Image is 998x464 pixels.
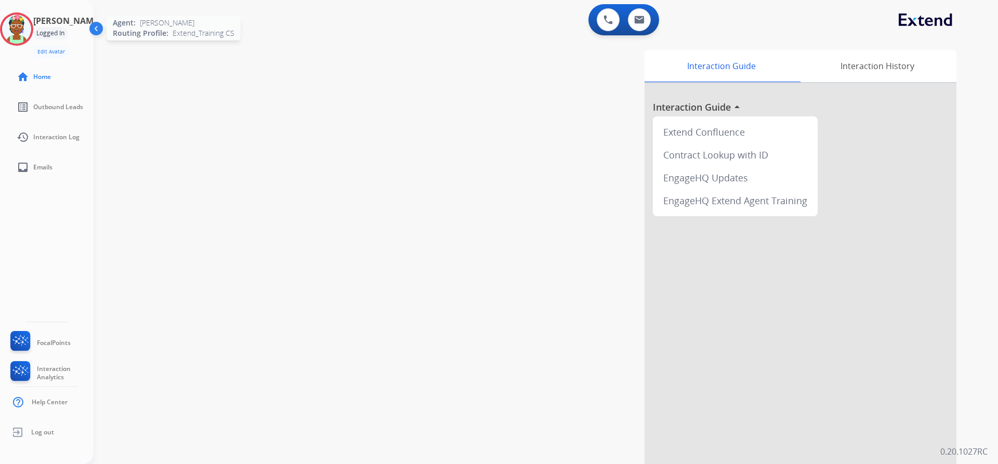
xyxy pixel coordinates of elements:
div: Contract Lookup with ID [657,143,813,166]
mat-icon: history [17,131,29,143]
a: Interaction Analytics [8,361,94,385]
span: Interaction Log [33,133,80,141]
span: Interaction Analytics [37,365,94,381]
div: EngageHQ Extend Agent Training [657,189,813,212]
div: Extend Confluence [657,121,813,143]
span: Outbound Leads [33,103,83,111]
span: Log out [31,428,54,436]
span: [PERSON_NAME] [140,18,194,28]
p: 0.20.1027RC [940,445,988,458]
span: Help Center [32,398,68,406]
span: Extend_Training CS [173,28,234,38]
span: FocalPoints [37,339,71,347]
span: Home [33,73,51,81]
div: EngageHQ Updates [657,166,813,189]
span: Emails [33,163,52,171]
div: Logged In [33,27,68,39]
mat-icon: inbox [17,161,29,174]
button: Edit Avatar [33,46,69,58]
a: FocalPoints [8,331,71,355]
img: avatar [2,15,31,44]
h3: [PERSON_NAME] [33,15,101,27]
mat-icon: home [17,71,29,83]
span: Routing Profile: [113,28,168,38]
mat-icon: list_alt [17,101,29,113]
span: Agent: [113,18,136,28]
